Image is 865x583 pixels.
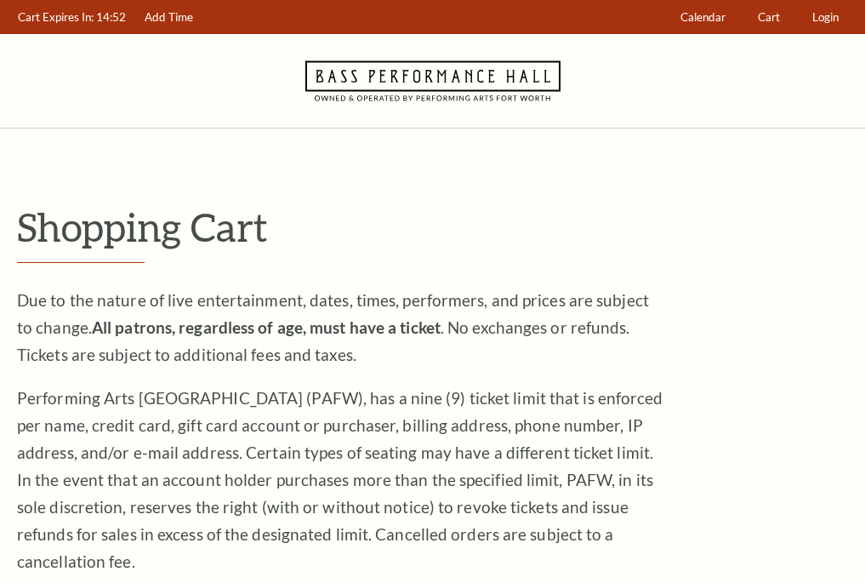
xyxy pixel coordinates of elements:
[680,10,726,24] span: Calendar
[17,290,649,364] span: Due to the nature of live entertainment, dates, times, performers, and prices are subject to chan...
[17,385,663,575] p: Performing Arts [GEOGRAPHIC_DATA] (PAFW), has a nine (9) ticket limit that is enforced per name, ...
[805,1,847,34] a: Login
[812,10,839,24] span: Login
[96,10,126,24] span: 14:52
[17,205,848,249] p: Shopping Cart
[92,317,441,337] strong: All patrons, regardless of age, must have a ticket
[750,1,788,34] a: Cart
[18,10,94,24] span: Cart Expires In:
[137,1,202,34] a: Add Time
[758,10,780,24] span: Cart
[673,1,734,34] a: Calendar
